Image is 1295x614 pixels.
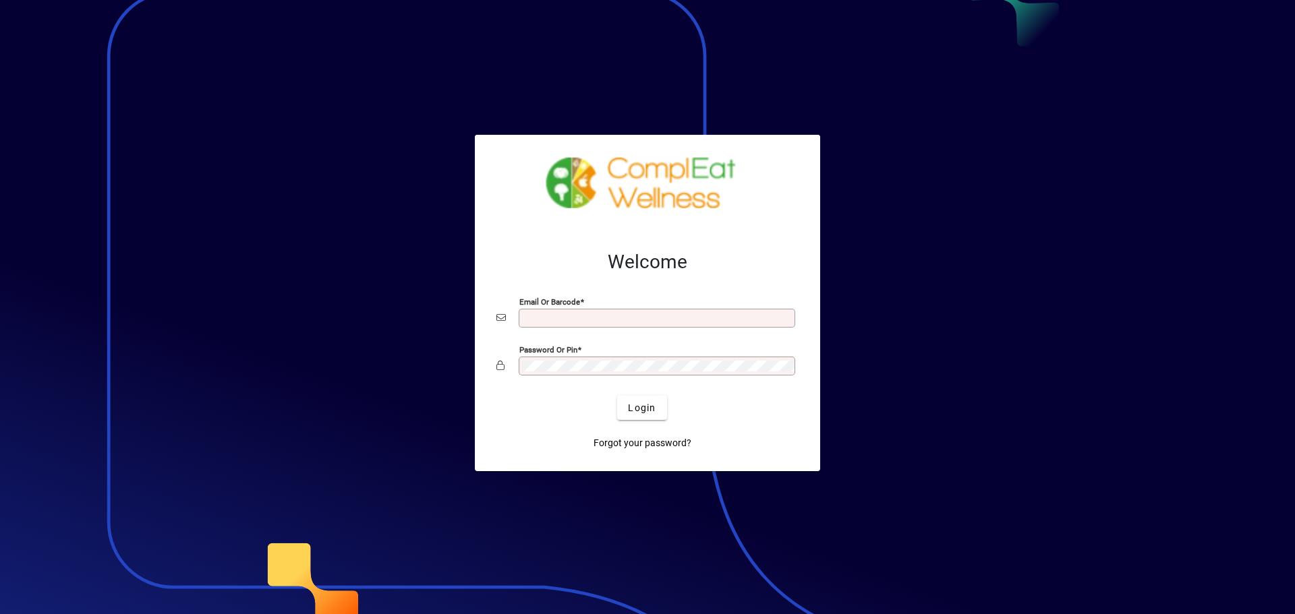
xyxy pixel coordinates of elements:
[519,345,577,355] mat-label: Password or Pin
[617,396,666,420] button: Login
[496,251,799,274] h2: Welcome
[519,297,580,307] mat-label: Email or Barcode
[628,401,656,415] span: Login
[588,431,697,455] a: Forgot your password?
[594,436,691,450] span: Forgot your password?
